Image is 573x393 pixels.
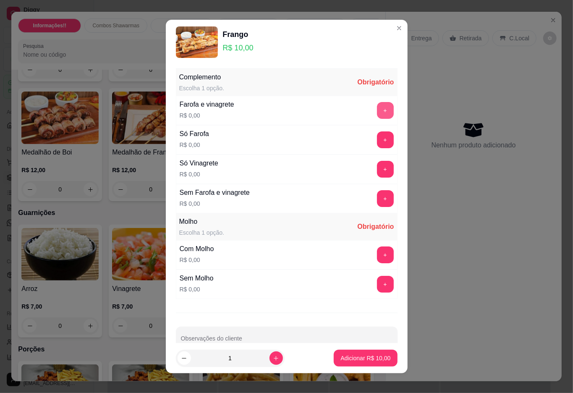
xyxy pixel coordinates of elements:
p: R$ 0,00 [180,170,218,178]
div: Escolha 1 opção. [179,228,224,237]
button: increase-product-quantity [269,351,283,365]
img: product-image [176,26,218,58]
button: add [377,161,394,178]
p: R$ 0,00 [180,141,209,149]
div: Com Molho [180,244,214,254]
div: Obrigatório [357,222,394,232]
p: R$ 10,00 [223,42,254,54]
div: Só Vinagrete [180,158,218,168]
p: R$ 0,00 [180,256,214,264]
button: add [377,102,394,119]
button: decrease-product-quantity [178,351,191,365]
p: R$ 0,00 [180,285,214,293]
div: Obrigatório [357,77,394,87]
div: Sem Molho [180,273,214,283]
button: Adicionar R$ 10,00 [334,350,397,367]
div: Frango [223,29,254,40]
div: Escolha 1 opção. [179,84,224,92]
div: Farofa e vinagrete [180,100,234,110]
div: Só Farofa [180,129,209,139]
div: Molho [179,217,224,227]
button: add [377,276,394,293]
p: Adicionar R$ 10,00 [340,354,390,362]
button: add [377,246,394,263]
button: Close [392,21,406,35]
div: Complemento [179,72,224,82]
div: Sem Farofa e vinagrete [180,188,250,198]
p: R$ 0,00 [180,199,250,208]
input: Observações do cliente [181,338,392,346]
button: add [377,190,394,207]
button: add [377,131,394,148]
p: R$ 0,00 [180,111,234,120]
